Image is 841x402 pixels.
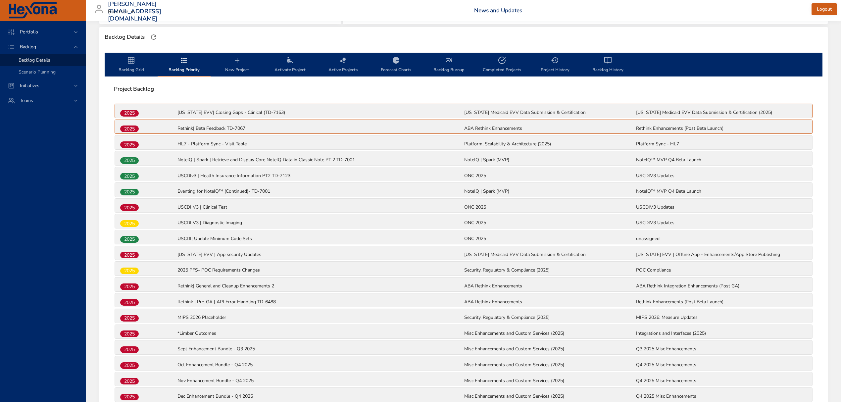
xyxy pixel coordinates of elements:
[120,157,139,164] div: 2025
[464,314,635,321] p: Security, Regulatory & Compliance (2025)
[19,57,50,63] span: Backlog Details
[636,314,807,321] p: MIPS 2026: Measure Updates
[177,109,463,116] p: [US_STATE] EVV| Closing Gaps - Clinical (TD-7163)
[162,56,207,74] span: Backlog Priority
[120,110,139,117] div: 2025
[636,188,807,195] p: NoteIQ™ MVP Q4 Beta Launch
[636,109,807,116] p: [US_STATE] Medicaid EVV Data Submission & Certification (2025)
[120,126,139,132] span: 2025
[464,109,635,116] p: [US_STATE] Medicaid EVV Data Submission & Certification
[464,204,635,211] p: ONC 2025
[585,56,630,74] span: Backlog History
[636,330,807,337] p: Integrations and Interfaces (2025)
[464,141,635,147] p: Platform, Scalability & Architecture (2025)
[120,315,139,322] div: 2025
[464,330,635,337] p: Misc Enhancements and Custom Services (2025)
[636,157,807,163] p: NoteIQ™ MVP Q4 Beta Launch
[149,32,159,42] button: Refresh Page
[15,82,45,89] span: Initiatives
[464,125,635,132] p: ABA Rethink Enhancements
[215,56,260,74] span: New Project
[464,267,635,274] p: Security, Regulatory & Compliance (2025)
[103,32,147,42] div: Backlog Details
[120,378,139,385] span: 2025
[636,125,807,132] p: Rethink Enhancements (Post Beta Launch)
[177,314,463,321] p: MIPS 2026 Placeholder
[268,56,313,74] span: Activate Project
[120,220,139,227] span: 2025
[636,220,807,226] p: USCDIV3 Updates
[177,235,463,242] p: USCDI| Update Minimum Code Sets
[120,394,139,400] div: 2025
[636,251,807,258] p: [US_STATE] EVV | Offline App - Enhancements/App Store Publishing
[474,7,522,14] a: News and Updates
[636,267,807,274] p: POC Compliance
[321,56,366,74] span: Active Projects
[120,346,139,353] span: 2025
[120,173,139,180] span: 2025
[15,44,41,50] span: Backlog
[105,53,822,76] div: backlog-tab
[373,56,419,74] span: Forecast Charts
[532,56,577,74] span: Project History
[120,141,139,148] span: 2025
[177,141,463,147] p: HL7 - Platform Sync - Visit Table
[120,330,139,337] span: 2025
[108,7,136,17] div: Raintree
[812,3,837,16] button: Logout
[120,283,139,290] span: 2025
[15,97,38,104] span: Teams
[120,173,139,179] div: 2025
[109,56,154,74] span: Backlog Grid
[636,299,807,305] p: Rethink Enhancements (Post Beta Launch)
[8,2,58,19] img: Hexona
[636,393,807,400] p: Q4 2025 Misc Enhancements
[177,346,463,352] p: Sept Enhancement Bundle - Q3 2025
[464,283,635,289] p: ABA Rethink Enhancements
[464,235,635,242] p: ONC 2025
[464,362,635,368] p: Misc Enhancements and Custom Services (2025)
[426,56,471,74] span: Backlog Burnup
[479,56,524,74] span: Completed Projects
[464,251,635,258] p: [US_STATE] Medicaid EVV Data Submission & Certification
[177,220,463,226] p: USCDI V3 | Diagnostic Imaging
[120,362,139,369] span: 2025
[15,29,43,35] span: Portfolio
[120,204,139,211] span: 2025
[19,69,56,75] span: Scenario Planning
[464,157,635,163] p: NoteIQ | Spark (MVP)
[636,362,807,368] p: Q4 2025 Misc Enhancements
[464,346,635,352] p: Misc Enhancements and Custom Services (2025)
[108,1,161,22] h3: [PERSON_NAME][EMAIL_ADDRESS][DOMAIN_NAME]
[636,141,807,147] p: Platform Sync - HL7
[464,188,635,195] p: NoteIQ | Spark (MVP)
[120,252,139,259] span: 2025
[636,204,807,211] p: USCDIV3 Updates
[464,299,635,305] p: ABA Rethink Enhancements
[464,220,635,226] p: ONC 2025
[120,267,139,274] span: 2025
[177,283,463,289] p: Rethink| General and Cleanup Enhancements 2
[177,125,463,132] p: Rethink| Beta Feedback TD-7067
[177,251,463,258] p: [US_STATE] EVV | App security Updates
[114,86,813,92] span: Project Backlog
[177,299,463,305] p: Rethink | Pre-GA | API Error Handling TD-6488
[120,315,139,322] span: 2025
[636,377,807,384] p: Q4 2025 Misc Enhancements
[120,299,139,306] div: 2025
[120,236,139,243] div: 2025
[636,283,807,289] p: ABA Rethink Integration Enhancements (Post GA)
[120,299,139,306] span: 2025
[177,157,463,163] p: NoteIQ | Spark | Retrieve and Display Core NoteIQ Data in Classic Note PT 2 TD-7001
[177,393,463,400] p: Dec Enhancement Bundle - Q4 2025
[177,188,463,195] p: Eventing for NoteIQ™ (Continued)- TD-7001
[464,377,635,384] p: Misc Enhancements and Custom Services (2025)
